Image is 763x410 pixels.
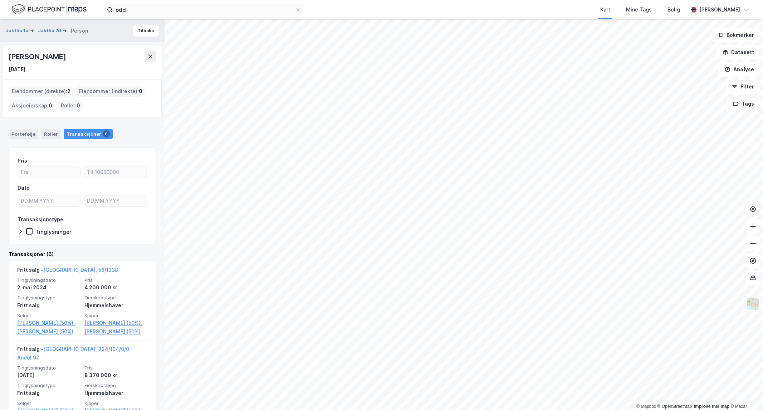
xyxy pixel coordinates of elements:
div: Person [71,26,88,35]
div: Bolig [667,5,680,14]
div: Mine Tags [626,5,652,14]
div: Hjemmelshaver [84,389,147,397]
a: Improve this map [694,404,729,409]
input: DD.MM.YYYY [84,196,147,206]
a: [PERSON_NAME] (50%) [17,327,80,336]
div: Roller : [58,100,83,111]
span: Eierskapstype [84,382,147,389]
button: Bokmerker [712,28,760,42]
div: Kart [600,5,610,14]
input: Fra [18,167,80,178]
div: Tinglysninger [35,228,72,235]
span: Selger [17,313,80,319]
div: 8 370 000 kr [84,371,147,380]
a: OpenStreetMap [657,404,692,409]
input: Til 10950000 [84,167,147,178]
button: Analyse [719,62,760,77]
span: Pris [84,277,147,283]
div: Fritt salg [17,389,80,397]
span: Eierskapstype [84,295,147,301]
div: Roller [41,129,61,139]
div: Transaksjoner (6) [9,250,156,259]
iframe: Chat Widget [727,376,763,410]
button: Datasett [716,45,760,59]
a: [PERSON_NAME] (50%), [17,319,80,327]
span: 0 [139,87,142,96]
img: logo.f888ab2527a4732fd821a326f86c7f29.svg [11,3,87,16]
img: Z [746,297,760,310]
span: Kjøper [84,313,147,319]
div: Eiendommer (direkte) : [9,86,73,97]
div: Fritt salg - [17,345,147,365]
button: Filter [726,79,760,94]
div: Portefølje [9,129,38,139]
div: Transaksjoner [64,129,113,139]
span: Kjøper [84,400,147,406]
div: [PERSON_NAME] [9,51,67,62]
div: Pris [18,156,27,165]
div: 4 200 000 kr [84,283,147,292]
div: Dato [18,184,30,192]
span: Tinglysningsdato [17,277,80,283]
span: Selger [17,400,80,406]
a: Mapbox [636,404,656,409]
input: Søk på adresse, matrikkel, gårdeiere, leietakere eller personer [113,4,295,15]
input: DD.MM.YYYY [18,196,80,206]
div: Kontrollprogram for chat [727,376,763,410]
a: [GEOGRAPHIC_DATA], 56/1338 [43,267,118,273]
button: Jaktlia 7d [38,27,63,34]
span: 0 [77,101,80,110]
button: Jaktlia 1a [6,27,30,34]
div: [DATE] [9,65,25,74]
span: 2 [67,87,70,96]
div: Fritt salg - [17,266,118,277]
button: Tags [727,97,760,111]
div: Aksjeeierskap : [9,100,55,111]
div: Fritt salg [17,301,80,310]
div: [PERSON_NAME] [699,5,740,14]
div: 2. mai 2024 [17,283,80,292]
span: Tinglysningsdato [17,365,80,371]
div: Transaksjonstype [18,215,63,224]
div: 6 [103,130,110,138]
div: [DATE] [17,371,80,380]
span: Tinglysningstype [17,382,80,389]
div: Hjemmelshaver [84,301,147,310]
button: Tilbake [133,25,159,37]
span: Pris [84,365,147,371]
span: Tinglysningstype [17,295,80,301]
div: Eiendommer (Indirekte) : [76,86,145,97]
a: [PERSON_NAME] (50%), [84,319,147,327]
a: [PERSON_NAME] (50%) [84,327,147,336]
span: 0 [49,101,52,110]
a: [GEOGRAPHIC_DATA], 224/104/0/0 - Andel 97 [17,346,133,361]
